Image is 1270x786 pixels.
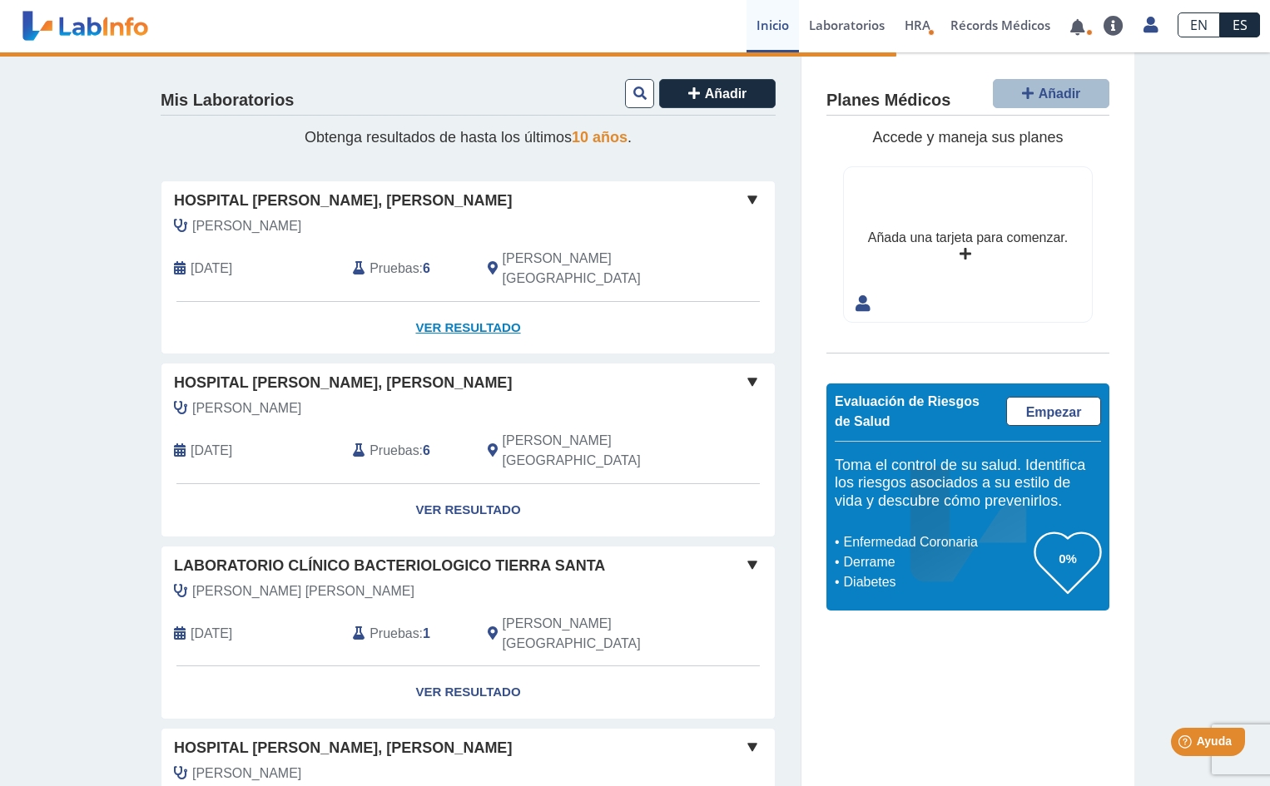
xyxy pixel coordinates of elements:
span: Empezar [1026,405,1082,419]
a: Empezar [1006,397,1101,426]
span: Evaluación de Riesgos de Salud [835,394,980,428]
span: Negron Rivera, Ramon [192,581,414,601]
span: Hospital [PERSON_NAME], [PERSON_NAME] [174,372,512,394]
h4: Mis Laboratorios [161,91,294,111]
span: Santiago, Alejandra [192,398,301,418]
span: 2025-09-03 [191,259,232,279]
h4: Planes Médicos [826,91,950,111]
button: Añadir [993,79,1109,108]
li: Enfermedad Coronaria [839,532,1034,552]
li: Derrame [839,552,1034,572]
span: Pruebas [370,259,419,279]
a: ES [1220,12,1260,37]
h3: 0% [1034,548,1101,569]
span: Ponce, PR [503,249,687,289]
button: Añadir [659,79,776,108]
span: Hospital [PERSON_NAME], [PERSON_NAME] [174,737,512,759]
a: Ver Resultado [161,484,775,536]
span: 2025-02-05 [191,624,232,644]
div: Añada una tarjeta para comenzar. [868,228,1068,248]
span: Laboratorio Clínico Bacteriologico Tierra Santa [174,555,605,577]
a: Ver Resultado [161,666,775,719]
iframe: Help widget launcher [1122,721,1252,768]
span: 2025-05-09 [191,441,232,461]
a: Ver Resultado [161,302,775,354]
span: Añadir [705,87,747,101]
span: Santiago, Alejandra [192,764,301,784]
span: 10 años [572,129,628,146]
span: Hospital [PERSON_NAME], [PERSON_NAME] [174,190,512,212]
span: Pruebas [370,624,419,644]
b: 6 [423,261,430,275]
div: : [340,431,474,471]
span: Pruebas [370,441,419,461]
b: 6 [423,443,430,457]
span: Ponce, PR [503,431,687,471]
span: Accede y maneja sus planes [872,129,1063,146]
div: : [340,614,474,654]
b: 1 [423,626,430,640]
span: Obtenga resultados de hasta los últimos . [305,129,632,146]
span: Villalba, PR [503,614,687,654]
span: Añadir [1039,87,1081,101]
span: HRA [905,17,930,33]
li: Diabetes [839,572,1034,592]
a: EN [1178,12,1220,37]
span: Santiago, Alejandra [192,216,301,236]
h5: Toma el control de su salud. Identifica los riesgos asociados a su estilo de vida y descubre cómo... [835,457,1101,511]
div: : [340,249,474,289]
